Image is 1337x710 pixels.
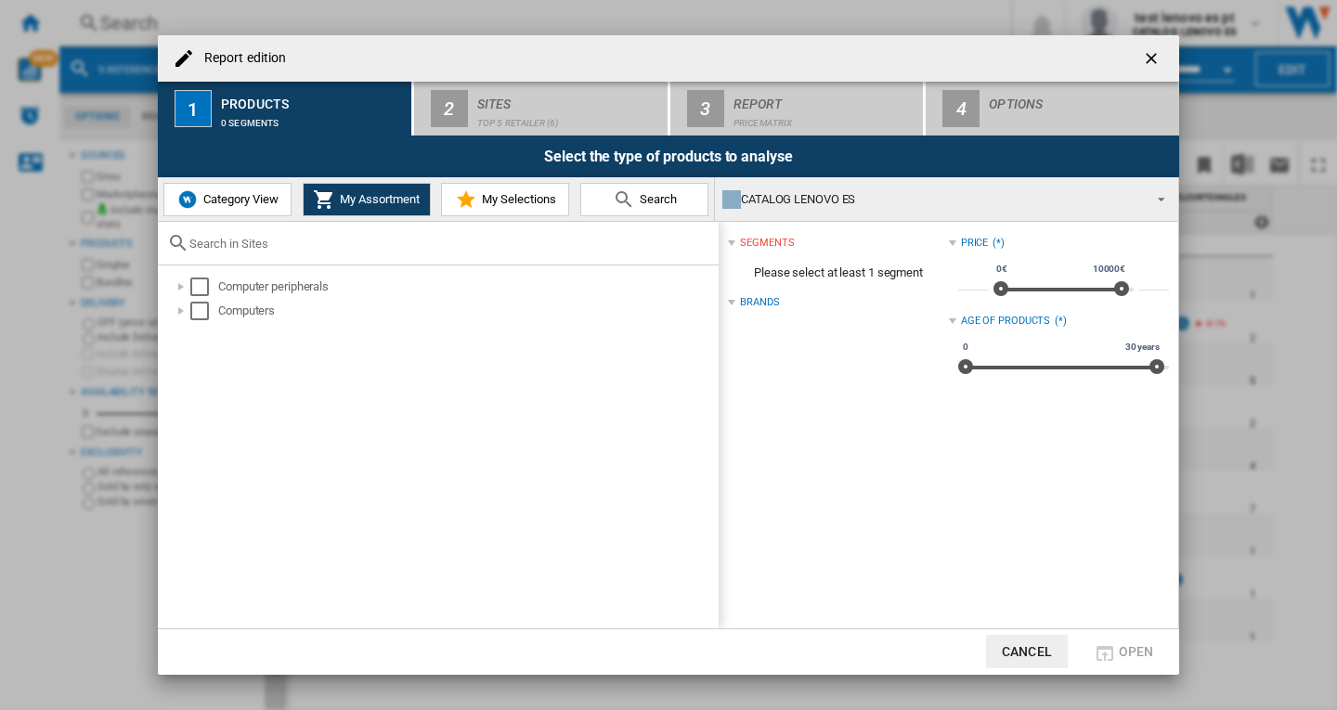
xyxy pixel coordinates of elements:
div: Price Matrix [733,109,916,128]
span: 10000€ [1090,262,1128,277]
span: 30 years [1123,340,1162,355]
ng-md-icon: getI18NText('BUTTONS.CLOSE_DIALOG') [1142,49,1164,71]
div: Select the type of products to analyse [158,136,1179,177]
div: Price [961,236,989,251]
button: 1 Products 0 segments [158,82,413,136]
button: My Assortment [303,183,431,216]
span: 0 [960,340,971,355]
div: Computers [218,302,716,320]
span: Open [1119,644,1154,659]
button: 4 Options [926,82,1179,136]
button: Category View [163,183,292,216]
div: 3 [687,90,724,127]
img: wiser-icon-blue.png [176,188,199,211]
div: CATALOG LENOVO ES [722,187,1141,213]
span: My Assortment [335,192,420,206]
div: 1 [175,90,212,127]
button: 3 Report Price Matrix [670,82,926,136]
span: Please select at least 1 segment [728,255,948,290]
span: 0€ [993,262,1010,277]
md-checkbox: Select [190,302,218,320]
button: Open [1083,635,1164,668]
button: 2 Sites top 5 retailer (6) [414,82,669,136]
div: 4 [942,90,980,127]
span: My Selections [477,192,556,206]
md-checkbox: Select [190,278,218,296]
input: Search in Sites [189,237,709,251]
div: segments [740,236,794,251]
div: Computer peripherals [218,278,716,296]
span: Category View [199,192,279,206]
div: 0 segments [221,109,404,128]
div: Sites [477,89,660,109]
div: Report [733,89,916,109]
div: Products [221,89,404,109]
button: Search [580,183,708,216]
button: getI18NText('BUTTONS.CLOSE_DIALOG') [1135,40,1172,77]
div: Age of products [961,314,1051,329]
button: Cancel [986,635,1068,668]
div: 2 [431,90,468,127]
h4: Report edition [195,49,286,68]
div: Brands [740,295,779,310]
div: Options [989,89,1172,109]
button: My Selections [441,183,569,216]
div: top 5 retailer (6) [477,109,660,128]
span: Search [635,192,677,206]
